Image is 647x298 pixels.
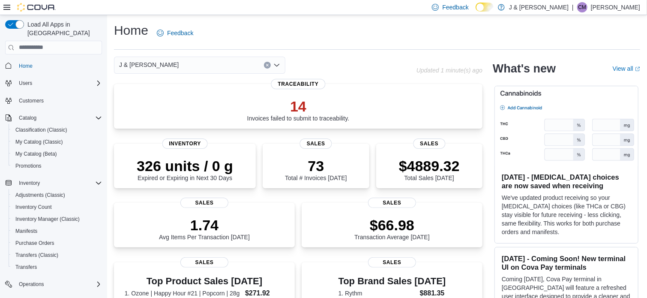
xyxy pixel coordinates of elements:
[15,113,102,123] span: Catalog
[9,124,105,136] button: Classification (Classic)
[162,138,208,149] span: Inventory
[125,276,284,286] h3: Top Product Sales [DATE]
[2,177,105,189] button: Inventory
[17,3,56,12] img: Cova
[2,112,105,124] button: Catalog
[442,3,468,12] span: Feedback
[15,60,102,71] span: Home
[19,180,40,187] span: Inventory
[9,237,105,249] button: Purchase Orders
[12,125,71,135] a: Classification (Classic)
[502,254,631,271] h3: [DATE] - Coming Soon! New terminal UI on Cova Pay terminals
[12,137,102,147] span: My Catalog (Classic)
[9,261,105,273] button: Transfers
[247,98,350,115] p: 14
[2,278,105,290] button: Operations
[12,190,102,200] span: Adjustments (Classic)
[15,252,58,259] span: Transfers (Classic)
[180,257,228,268] span: Sales
[12,190,69,200] a: Adjustments (Classic)
[119,60,179,70] span: J & [PERSON_NAME]
[15,151,57,157] span: My Catalog (Beta)
[476,3,494,12] input: Dark Mode
[9,225,105,237] button: Manifests
[399,157,460,175] p: $4889.32
[19,281,44,288] span: Operations
[2,94,105,107] button: Customers
[159,217,250,234] p: 1.74
[354,217,430,234] p: $66.98
[9,148,105,160] button: My Catalog (Beta)
[12,149,102,159] span: My Catalog (Beta)
[137,157,233,175] p: 326 units / 0 g
[2,60,105,72] button: Home
[368,257,416,268] span: Sales
[591,2,640,12] p: [PERSON_NAME]
[338,289,416,298] dt: 1. Rythm
[125,289,242,298] dt: 1. Ozone | Happy Hour #21 | Popcorn | 28g
[137,157,233,181] div: Expired or Expiring in Next 30 Days
[15,138,63,145] span: My Catalog (Classic)
[12,238,58,248] a: Purchase Orders
[15,216,80,223] span: Inventory Manager (Classic)
[2,77,105,89] button: Users
[15,228,37,235] span: Manifests
[12,137,66,147] a: My Catalog (Classic)
[114,22,148,39] h1: Home
[15,61,36,71] a: Home
[247,98,350,122] div: Invoices failed to submit to traceability.
[15,279,48,289] button: Operations
[19,97,44,104] span: Customers
[15,78,36,88] button: Users
[12,214,83,224] a: Inventory Manager (Classic)
[368,198,416,208] span: Sales
[15,204,52,211] span: Inventory Count
[354,217,430,241] div: Transaction Average [DATE]
[167,29,193,37] span: Feedback
[15,96,47,106] a: Customers
[502,193,631,236] p: We've updated product receiving so your [MEDICAL_DATA] choices (like THCa or CBG) stay visible fo...
[285,157,347,175] p: 73
[15,95,102,106] span: Customers
[416,67,482,74] p: Updated 1 minute(s) ago
[285,157,347,181] div: Total # Invoices [DATE]
[12,250,62,260] a: Transfers (Classic)
[19,63,33,69] span: Home
[15,192,65,199] span: Adjustments (Classic)
[12,262,102,272] span: Transfers
[12,161,45,171] a: Promotions
[12,202,102,212] span: Inventory Count
[15,264,37,271] span: Transfers
[399,157,460,181] div: Total Sales [DATE]
[12,161,102,171] span: Promotions
[15,78,102,88] span: Users
[159,217,250,241] div: Avg Items Per Transaction [DATE]
[9,249,105,261] button: Transfers (Classic)
[12,202,55,212] a: Inventory Count
[578,2,587,12] span: CM
[15,178,43,188] button: Inventory
[19,114,36,121] span: Catalog
[273,62,280,69] button: Open list of options
[12,238,102,248] span: Purchase Orders
[577,2,587,12] div: Cheyenne Mann
[613,65,640,72] a: View allExternal link
[9,189,105,201] button: Adjustments (Classic)
[15,178,102,188] span: Inventory
[271,79,325,89] span: Traceability
[15,279,102,289] span: Operations
[15,113,40,123] button: Catalog
[9,136,105,148] button: My Catalog (Classic)
[300,138,332,149] span: Sales
[9,201,105,213] button: Inventory Count
[338,276,446,286] h3: Top Brand Sales [DATE]
[15,163,42,169] span: Promotions
[153,24,197,42] a: Feedback
[502,173,631,190] h3: [DATE] - [MEDICAL_DATA] choices are now saved when receiving
[9,160,105,172] button: Promotions
[24,20,102,37] span: Load All Apps in [GEOGRAPHIC_DATA]
[12,214,102,224] span: Inventory Manager (Classic)
[9,213,105,225] button: Inventory Manager (Classic)
[12,226,41,236] a: Manifests
[12,250,102,260] span: Transfers (Classic)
